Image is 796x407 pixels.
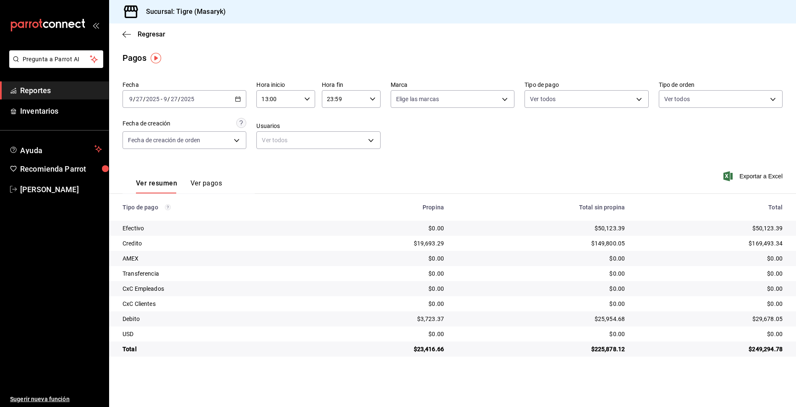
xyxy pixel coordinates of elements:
div: $29,678.05 [638,315,783,323]
div: Ver todos [256,131,380,149]
button: open_drawer_menu [92,22,99,29]
div: navigation tabs [136,179,222,193]
span: - [161,96,162,102]
div: $0.00 [457,300,625,308]
span: [PERSON_NAME] [20,184,102,195]
div: $0.00 [324,224,444,232]
div: Credito [123,239,311,248]
div: $169,493.34 [638,239,783,248]
div: USD [123,330,311,338]
div: $0.00 [324,254,444,263]
span: / [143,96,146,102]
label: Marca [391,82,514,88]
span: Ver todos [664,95,690,103]
div: AMEX [123,254,311,263]
input: -- [129,96,133,102]
div: $0.00 [638,254,783,263]
span: / [133,96,136,102]
div: $19,693.29 [324,239,444,248]
div: $0.00 [638,269,783,278]
h3: Sucursal: Tigre (Masaryk) [139,7,226,17]
button: Regresar [123,30,165,38]
div: $0.00 [324,330,444,338]
span: Inventarios [20,105,102,117]
label: Fecha [123,82,246,88]
label: Hora fin [322,82,381,88]
span: Pregunta a Parrot AI [23,55,90,64]
span: / [167,96,170,102]
input: -- [163,96,167,102]
input: -- [136,96,143,102]
button: Pregunta a Parrot AI [9,50,103,68]
div: $0.00 [638,284,783,293]
span: Ver todos [530,95,556,103]
div: $0.00 [324,284,444,293]
div: $0.00 [457,330,625,338]
label: Usuarios [256,123,380,129]
div: $225,878.12 [457,345,625,353]
div: $3,723.37 [324,315,444,323]
div: $0.00 [638,330,783,338]
button: Ver pagos [191,179,222,193]
div: Tipo de pago [123,204,311,211]
label: Hora inicio [256,82,315,88]
span: Fecha de creación de orden [128,136,200,144]
input: -- [170,96,178,102]
div: $50,123.39 [457,224,625,232]
div: Debito [123,315,311,323]
div: Total [638,204,783,211]
label: Tipo de orden [659,82,783,88]
input: ---- [180,96,195,102]
a: Pregunta a Parrot AI [6,61,103,70]
input: ---- [146,96,160,102]
img: Tooltip marker [151,53,161,63]
svg: Los pagos realizados con Pay y otras terminales son montos brutos. [165,204,171,210]
div: $0.00 [638,300,783,308]
div: $149,800.05 [457,239,625,248]
span: Regresar [138,30,165,38]
div: Fecha de creación [123,119,170,128]
div: $0.00 [324,269,444,278]
div: $249,294.78 [638,345,783,353]
label: Tipo de pago [525,82,648,88]
div: CxC Clientes [123,300,311,308]
div: Pagos [123,52,146,64]
span: Sugerir nueva función [10,395,102,404]
div: Propina [324,204,444,211]
div: $0.00 [457,284,625,293]
button: Ver resumen [136,179,177,193]
div: CxC Empleados [123,284,311,293]
div: $25,954.68 [457,315,625,323]
span: / [178,96,180,102]
div: Total [123,345,311,353]
div: $23,416.66 [324,345,444,353]
div: $0.00 [457,269,625,278]
span: Ayuda [20,144,91,154]
div: Efectivo [123,224,311,232]
div: Transferencia [123,269,311,278]
div: $50,123.39 [638,224,783,232]
div: $0.00 [324,300,444,308]
div: Total sin propina [457,204,625,211]
span: Recomienda Parrot [20,163,102,175]
button: Exportar a Excel [725,171,783,181]
div: $0.00 [457,254,625,263]
span: Reportes [20,85,102,96]
span: Elige las marcas [396,95,439,103]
